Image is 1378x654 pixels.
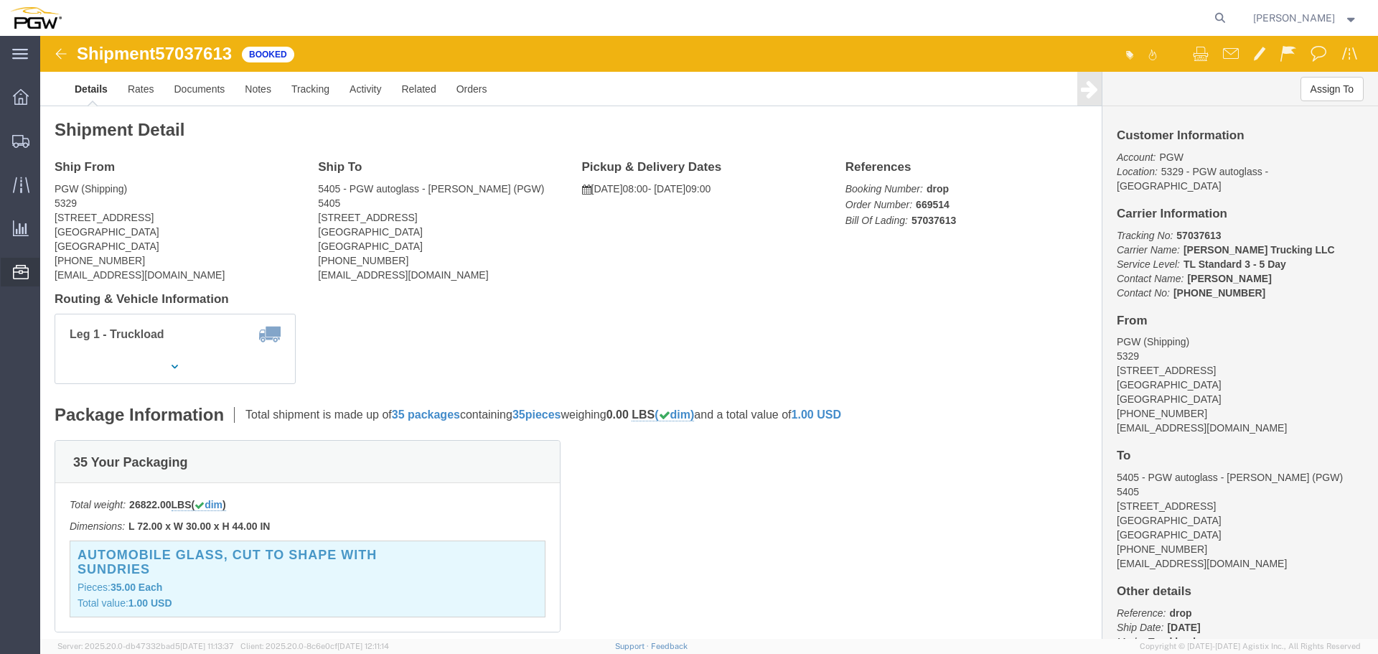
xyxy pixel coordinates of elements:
span: Phillip Thornton [1253,10,1335,26]
iframe: FS Legacy Container [40,36,1378,639]
span: Copyright © [DATE]-[DATE] Agistix Inc., All Rights Reserved [1140,640,1361,653]
span: [DATE] 11:13:37 [180,642,234,650]
img: logo [10,7,62,29]
button: [PERSON_NAME] [1252,9,1359,27]
a: Feedback [651,642,688,650]
span: [DATE] 12:11:14 [337,642,389,650]
span: Server: 2025.20.0-db47332bad5 [57,642,234,650]
a: Support [615,642,651,650]
span: Client: 2025.20.0-8c6e0cf [240,642,389,650]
